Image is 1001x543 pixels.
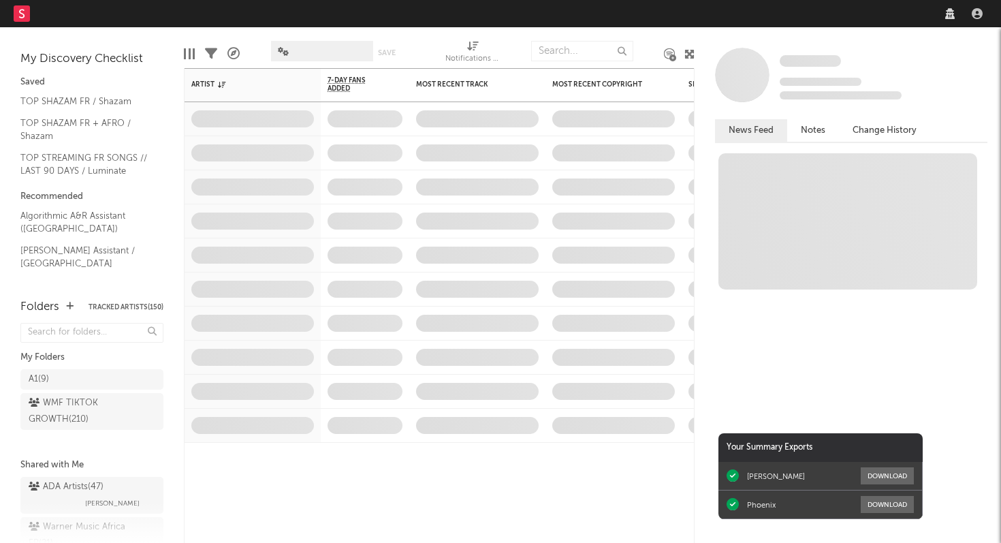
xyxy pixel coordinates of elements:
[85,495,140,512] span: [PERSON_NAME]
[780,78,861,86] span: Tracking Since: [DATE]
[184,34,195,74] div: Edit Columns
[89,304,163,311] button: Tracked Artists(150)
[20,94,150,109] a: TOP SHAZAM FR / Shazam
[20,189,163,205] div: Recommended
[780,91,902,99] span: 0 fans last week
[416,80,518,89] div: Most Recent Track
[29,479,104,495] div: ADA Artists ( 47 )
[747,471,805,481] div: [PERSON_NAME]
[839,119,930,142] button: Change History
[328,76,382,93] span: 7-Day Fans Added
[20,151,150,179] a: TOP STREAMING FR SONGS // LAST 90 DAYS / Luminate
[29,395,125,428] div: WMF TIKTOK GROWTH ( 210 )
[20,477,163,514] a: ADA Artists(47)[PERSON_NAME]
[29,371,49,388] div: A1 ( 9 )
[780,55,841,67] span: Some Artist
[20,74,163,91] div: Saved
[20,369,163,390] a: A1(9)
[227,34,240,74] div: A&R Pipeline
[715,119,787,142] button: News Feed
[20,243,150,271] a: [PERSON_NAME] Assistant / [GEOGRAPHIC_DATA]
[20,393,163,430] a: WMF TIKTOK GROWTH(210)
[531,41,633,61] input: Search...
[861,467,914,484] button: Download
[20,51,163,67] div: My Discovery Checklist
[20,323,163,343] input: Search for folders...
[20,299,59,315] div: Folders
[20,350,163,366] div: My Folders
[445,34,500,74] div: Notifications (Artist)
[861,496,914,513] button: Download
[205,34,217,74] div: Filters
[378,49,396,57] button: Save
[445,51,500,67] div: Notifications (Artist)
[780,55,841,68] a: Some Artist
[191,80,293,89] div: Artist
[552,80,654,89] div: Most Recent Copyright
[747,500,776,510] div: Phoenix
[688,80,791,89] div: Spotify Monthly Listeners
[20,208,150,236] a: Algorithmic A&R Assistant ([GEOGRAPHIC_DATA])
[20,457,163,474] div: Shared with Me
[718,433,923,462] div: Your Summary Exports
[20,116,150,144] a: TOP SHAZAM FR + AFRO / Shazam
[787,119,839,142] button: Notes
